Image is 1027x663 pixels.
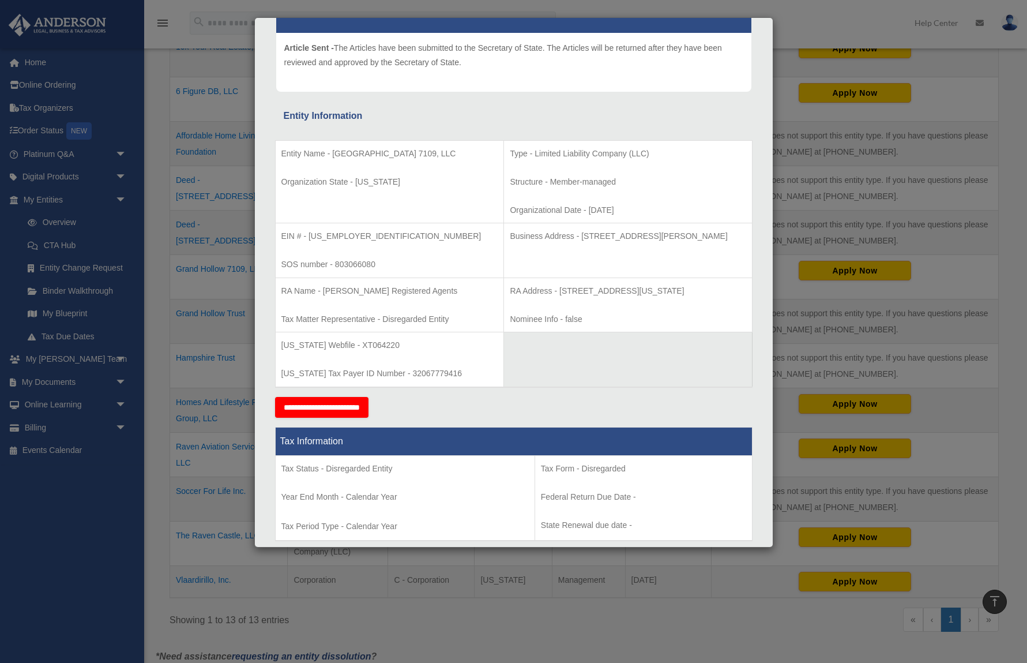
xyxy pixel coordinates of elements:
[281,462,529,476] p: Tax Status - Disregarded Entity
[510,203,746,218] p: Organizational Date - [DATE]
[510,284,746,298] p: RA Address - [STREET_ADDRESS][US_STATE]
[281,366,498,381] p: [US_STATE] Tax Payer ID Number - 32067779416
[281,284,498,298] p: RA Name - [PERSON_NAME] Registered Agents
[284,41,743,69] p: The Articles have been submitted to the Secretary of State. The Articles will be returned after t...
[281,312,498,327] p: Tax Matter Representative - Disregarded Entity
[281,147,498,161] p: Entity Name - [GEOGRAPHIC_DATA] 7109, LLC
[275,455,535,541] td: Tax Period Type - Calendar Year
[281,229,498,244] p: EIN # - [US_EMPLOYER_IDENTIFICATION_NUMBER]
[281,338,498,353] p: [US_STATE] Webfile - XT064220
[510,229,746,244] p: Business Address - [STREET_ADDRESS][PERSON_NAME]
[541,518,746,533] p: State Renewal due date -
[541,462,746,476] p: Tax Form - Disregarded
[510,175,746,189] p: Structure - Member-managed
[510,312,746,327] p: Nominee Info - false
[510,147,746,161] p: Type - Limited Liability Company (LLC)
[281,175,498,189] p: Organization State - [US_STATE]
[284,108,744,124] div: Entity Information
[275,427,752,455] th: Tax Information
[541,490,746,504] p: Federal Return Due Date -
[281,257,498,272] p: SOS number - 803066080
[281,490,529,504] p: Year End Month - Calendar Year
[284,43,334,53] span: Article Sent -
